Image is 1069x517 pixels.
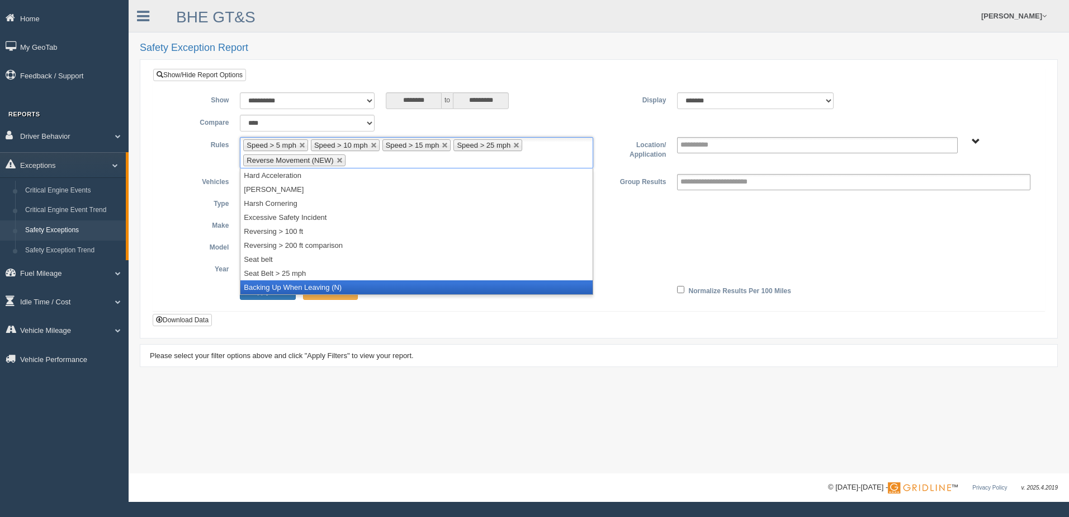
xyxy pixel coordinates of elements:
a: BHE GT&S [176,8,256,26]
a: Show/Hide Report Options [153,69,246,81]
span: Speed > 10 mph [314,141,368,149]
a: Safety Exception Trend [20,241,126,261]
li: Seat Belt > 25 mph [240,266,593,280]
label: Normalize Results Per 100 Miles [689,283,791,297]
img: Gridline [888,482,951,493]
li: Hard Acceleration [240,168,593,182]
label: Show [162,92,234,106]
span: Please select your filter options above and click "Apply Filters" to view your report. [150,351,414,360]
li: Backing Up When Leaving (N) [240,280,593,294]
a: Critical Engine Events [20,181,126,201]
span: to [442,92,453,109]
button: Download Data [153,314,212,326]
a: Privacy Policy [972,485,1007,491]
h2: Safety Exception Report [140,43,1058,54]
label: Compare [162,115,234,128]
span: Speed > 5 mph [247,141,296,149]
li: Reversing > 100 ft [240,224,593,238]
label: Model [162,239,234,253]
span: Reverse Movement (NEW) [247,156,333,164]
label: Display [599,92,671,106]
div: © [DATE]-[DATE] - ™ [828,482,1058,493]
li: Seat belt [240,252,593,266]
label: Rules [162,137,234,151]
label: Type [162,196,234,209]
span: Speed > 15 mph [386,141,439,149]
li: Harsh Cornering [240,196,593,210]
label: Group Results [599,174,671,187]
a: Critical Engine Event Trend [20,200,126,220]
span: v. 2025.4.2019 [1021,485,1058,491]
li: [PERSON_NAME] [240,182,593,196]
a: Safety Exceptions [20,220,126,241]
li: Excessive Safety Incident [240,210,593,224]
label: Year [162,261,234,275]
label: Vehicles [162,174,234,187]
label: Make [162,218,234,231]
label: Location/ Application [599,137,671,160]
span: Speed > 25 mph [457,141,510,149]
li: Reversing > 200 ft comparison [240,238,593,252]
